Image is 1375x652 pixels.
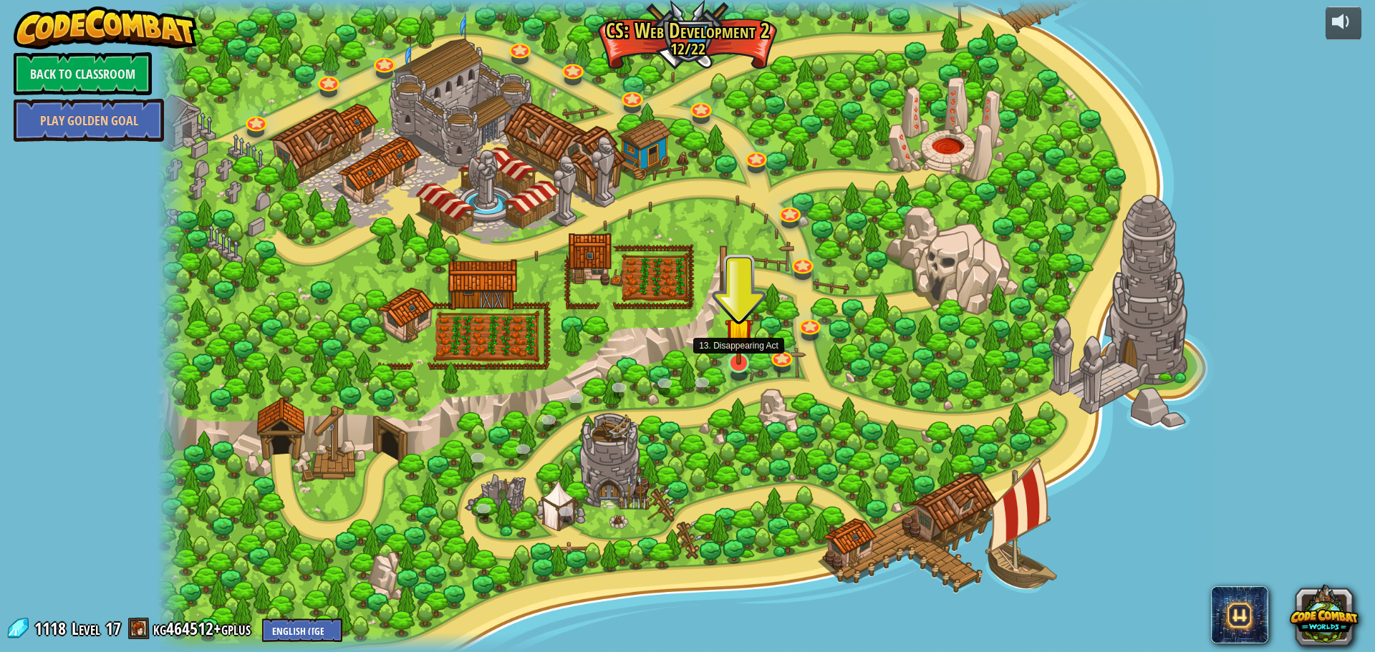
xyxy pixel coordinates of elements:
[72,617,100,641] span: Level
[14,52,152,95] a: Back to Classroom
[14,99,164,142] a: Play Golden Goal
[1326,6,1361,40] button: Adjust volume
[725,299,753,365] img: level-banner-started.png
[105,617,121,640] span: 17
[14,6,197,49] img: CodeCombat - Learn how to code by playing a game
[34,617,70,640] span: 1118
[153,617,255,640] a: kg464512+gplus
